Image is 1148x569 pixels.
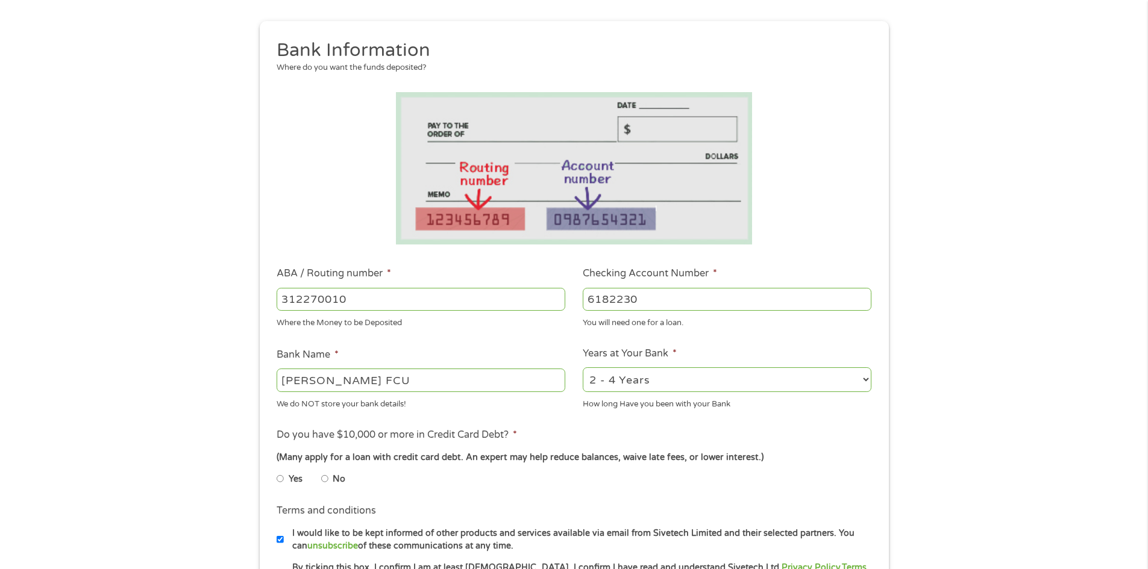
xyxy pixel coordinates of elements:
[277,451,871,464] div: (Many apply for a loan with credit card debt. An expert may help reduce balances, waive late fees...
[277,62,862,74] div: Where do you want the funds deposited?
[277,39,862,63] h2: Bank Information
[396,92,753,244] img: Routing number location
[307,541,358,551] a: unsubscribe
[277,267,391,280] label: ABA / Routing number
[277,349,339,361] label: Bank Name
[583,267,717,280] label: Checking Account Number
[583,394,871,410] div: How long Have you been with your Bank
[583,288,871,311] input: 345634636
[277,394,565,410] div: We do NOT store your bank details!
[277,313,565,329] div: Where the Money to be Deposited
[583,347,677,360] label: Years at Your Bank
[333,473,345,486] label: No
[583,313,871,329] div: You will need one for a loan.
[284,527,875,553] label: I would like to be kept informed of other products and services available via email from Sivetech...
[277,429,517,441] label: Do you have $10,000 or more in Credit Card Debt?
[277,505,376,517] label: Terms and conditions
[289,473,303,486] label: Yes
[277,288,565,311] input: 263177916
